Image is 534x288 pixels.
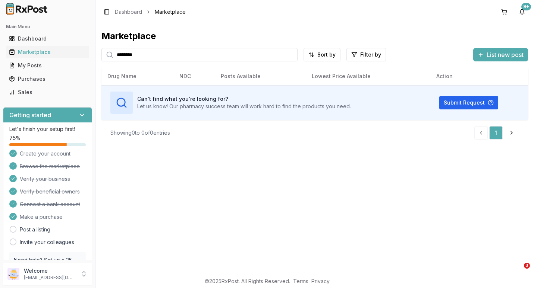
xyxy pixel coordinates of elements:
[9,75,86,83] div: Purchases
[155,8,186,16] span: Marketplace
[6,72,89,86] a: Purchases
[9,111,51,119] h3: Getting started
[3,3,51,15] img: RxPost Logo
[173,67,215,85] th: NDC
[524,263,530,269] span: 3
[137,95,351,103] h3: Can't find what you're looking for?
[3,73,92,85] button: Purchases
[9,62,86,69] div: My Posts
[3,33,92,45] button: Dashboard
[6,45,89,59] a: Marketplace
[6,24,89,30] h2: Main Menu
[3,86,92,98] button: Sales
[306,67,430,85] th: Lowest Price Available
[473,48,528,61] button: List new post
[473,52,528,59] a: List new post
[9,125,86,133] p: Let's finish your setup first!
[20,188,80,195] span: Verify beneficial owners
[20,163,80,170] span: Browse the marketplace
[317,51,336,58] span: Sort by
[6,32,89,45] a: Dashboard
[24,267,76,275] p: Welcome
[516,6,528,18] button: 9+
[304,48,340,61] button: Sort by
[20,150,70,157] span: Create your account
[487,50,524,59] span: List new post
[24,275,76,281] p: [EMAIL_ADDRESS][DOMAIN_NAME]
[20,175,70,183] span: Verify your business
[7,268,19,280] img: User avatar
[521,3,531,10] div: 9+
[346,48,386,61] button: Filter by
[215,67,306,85] th: Posts Available
[293,278,308,284] a: Terms
[20,213,63,221] span: Make a purchase
[110,129,170,137] div: Showing 0 to 0 of 0 entries
[20,239,74,246] a: Invite your colleagues
[137,103,351,110] p: Let us know! Our pharmacy success team will work hard to find the products you need.
[474,126,519,140] nav: pagination
[101,67,173,85] th: Drug Name
[101,30,528,42] div: Marketplace
[9,35,86,42] div: Dashboard
[311,278,330,284] a: Privacy
[504,126,519,140] a: Go to next page
[509,263,527,281] iframe: Intercom live chat
[9,134,21,142] span: 75 %
[9,48,86,56] div: Marketplace
[20,226,50,233] a: Post a listing
[430,67,528,85] th: Action
[3,60,92,71] button: My Posts
[489,126,503,140] a: 1
[3,46,92,58] button: Marketplace
[115,8,186,16] nav: breadcrumb
[14,256,81,279] p: Need help? Set up a 25 minute call with our team to set up.
[20,201,80,208] span: Connect a bank account
[360,51,381,58] span: Filter by
[6,59,89,72] a: My Posts
[115,8,142,16] a: Dashboard
[6,86,89,99] a: Sales
[439,96,498,109] button: Submit Request
[9,89,86,96] div: Sales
